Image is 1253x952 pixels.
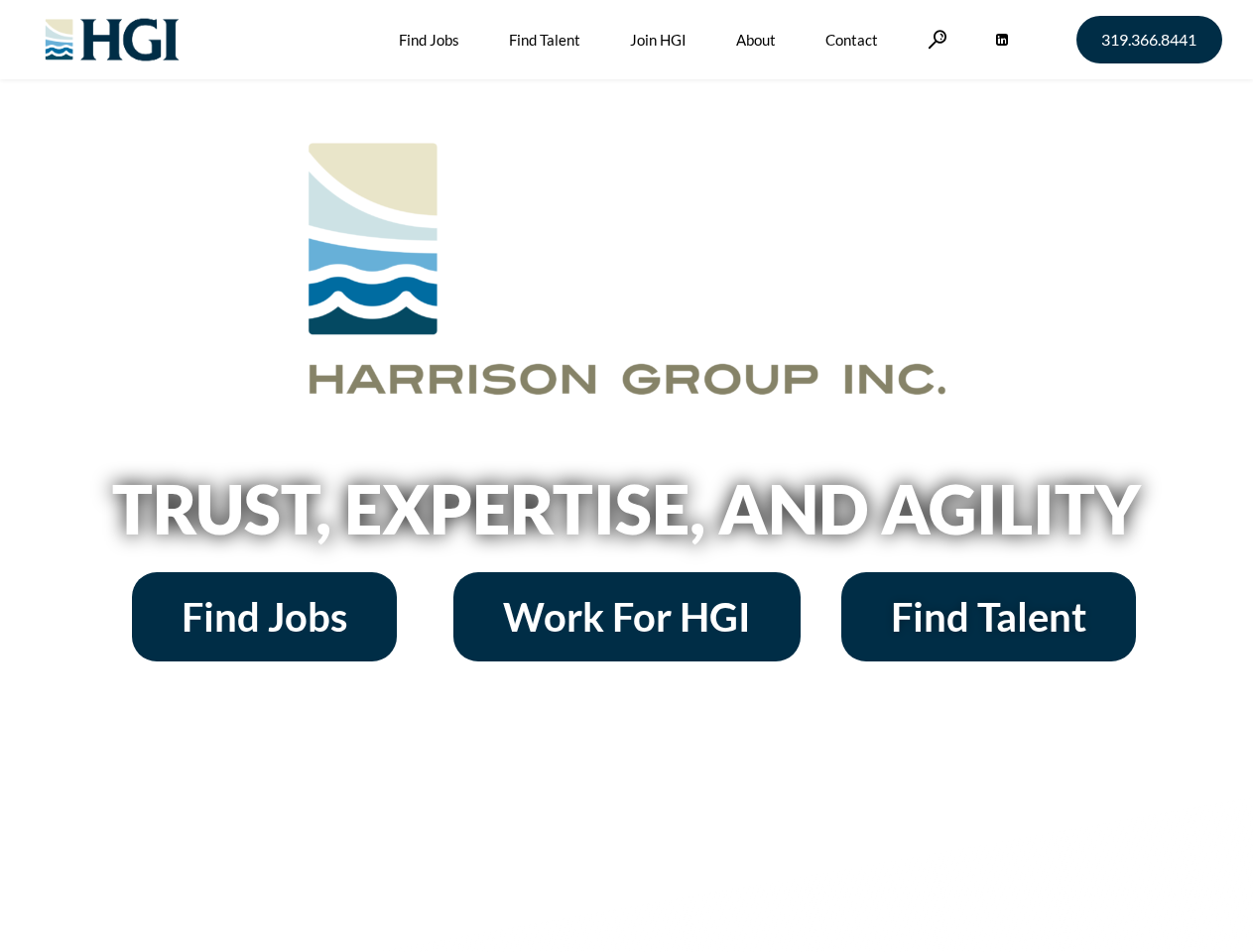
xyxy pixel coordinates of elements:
a: 319.366.8441 [1076,16,1222,63]
span: Work For HGI [503,597,751,637]
a: Work For HGI [453,572,801,661]
a: Find Jobs [132,572,397,661]
span: 319.366.8441 [1101,32,1196,48]
a: Search [928,30,947,49]
span: Find Jobs [182,597,347,637]
a: Find Talent [841,572,1136,661]
h2: Trust, Expertise, and Agility [62,475,1192,542]
span: Find Talent [891,597,1086,637]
